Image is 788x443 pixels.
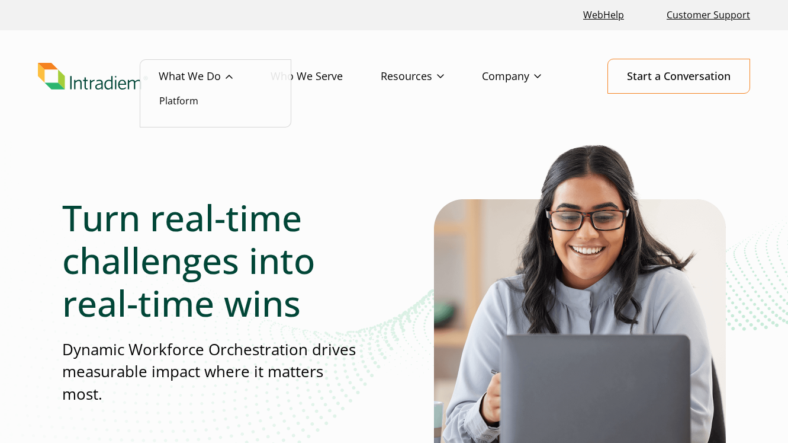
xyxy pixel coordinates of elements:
a: What We Do [159,59,271,94]
a: Who We Serve [271,59,381,94]
a: Start a Conversation [607,59,750,94]
a: Platform [159,94,198,107]
p: Dynamic Workforce Orchestration drives measurable impact where it matters most. [62,339,361,405]
a: Resources [381,59,482,94]
h1: Turn real-time challenges into real-time wins [62,196,361,324]
a: Customer Support [662,2,755,28]
img: Intradiem [38,63,148,90]
a: Company [482,59,579,94]
a: Link to homepage of Intradiem [38,63,159,90]
a: Link opens in a new window [578,2,629,28]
